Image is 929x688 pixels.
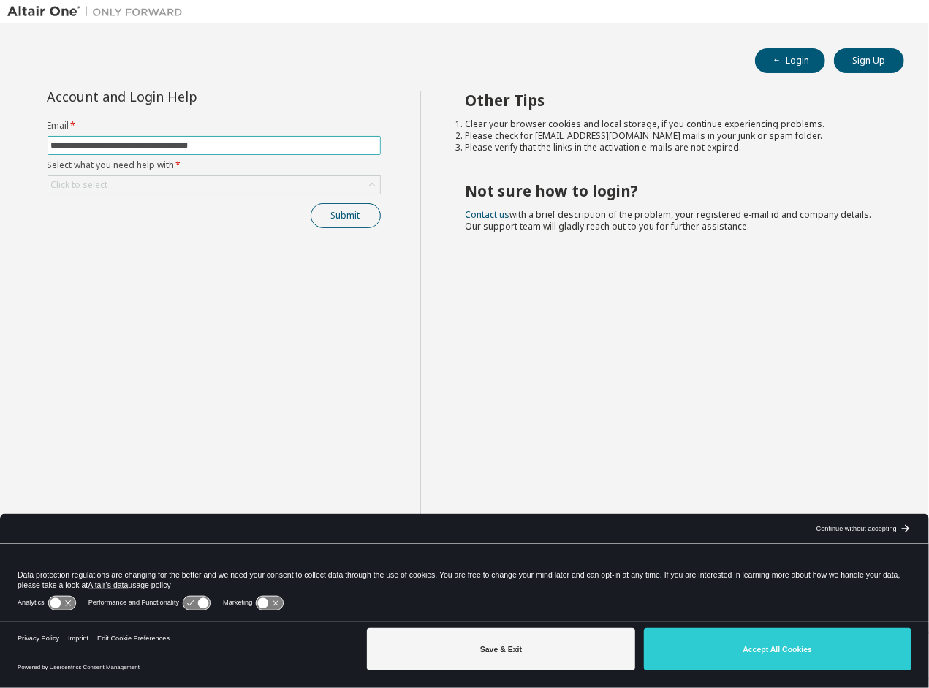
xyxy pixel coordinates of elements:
h2: Not sure how to login? [465,181,878,200]
button: Sign Up [834,48,904,73]
div: Click to select [51,179,108,191]
li: Please check for [EMAIL_ADDRESS][DOMAIN_NAME] mails in your junk or spam folder. [465,130,878,142]
h2: Other Tips [465,91,878,110]
span: with a brief description of the problem, your registered e-mail id and company details. Our suppo... [465,208,871,233]
label: Select what you need help with [48,159,381,171]
div: Click to select [48,176,380,194]
button: Login [755,48,825,73]
a: Contact us [465,208,509,221]
label: Email [48,120,381,132]
li: Please verify that the links in the activation e-mails are not expired. [465,142,878,154]
li: Clear your browser cookies and local storage, if you continue experiencing problems. [465,118,878,130]
button: Submit [311,203,381,228]
div: Account and Login Help [48,91,314,102]
img: Altair One [7,4,190,19]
